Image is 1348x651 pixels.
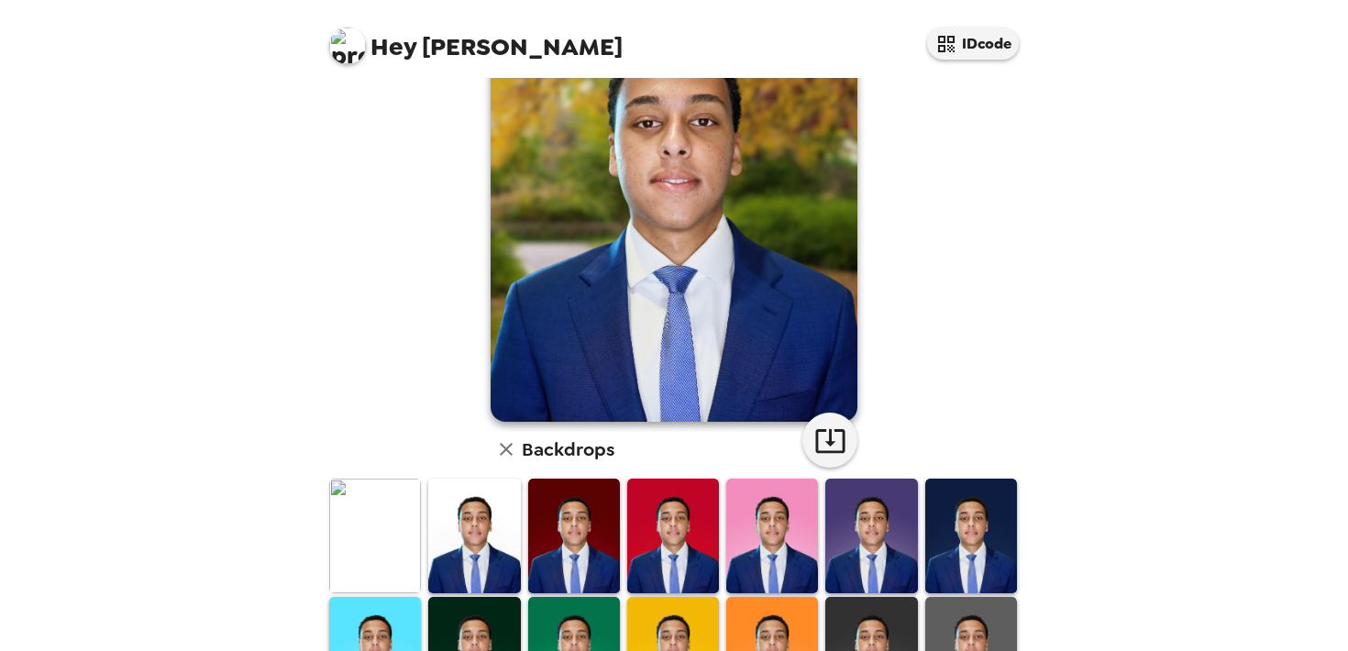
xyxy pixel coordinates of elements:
[329,18,623,60] span: [PERSON_NAME]
[370,30,416,63] span: Hey
[329,28,366,64] img: profile pic
[927,28,1019,60] button: IDcode
[329,479,421,593] img: Original
[522,435,614,464] h6: Backdrops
